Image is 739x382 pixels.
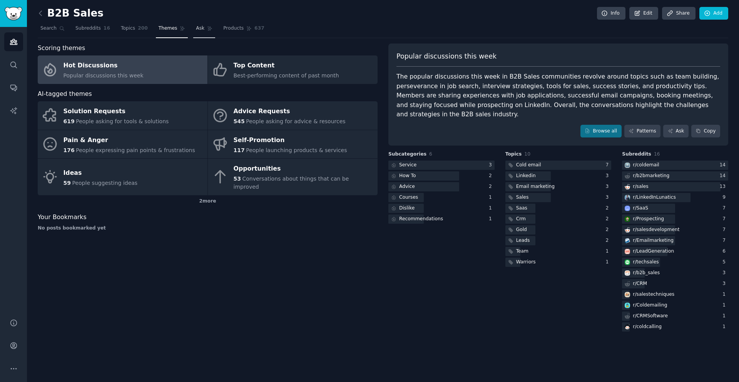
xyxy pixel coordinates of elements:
[73,22,113,38] a: Subreddits16
[625,163,630,168] img: coldemail
[234,176,349,190] span: Conversations about things that can be improved
[516,183,555,190] div: Email marketing
[64,106,169,118] div: Solution Requests
[505,151,522,158] span: Topics
[622,290,728,300] a: salestechniquesr/salestechniques1
[234,60,339,72] div: Top Content
[388,161,495,170] a: Service3
[246,118,345,124] span: People asking for advice & resources
[489,205,495,212] div: 1
[505,225,612,235] a: Gold2
[38,195,378,208] div: 2 more
[64,134,195,146] div: Pain & Anger
[246,147,347,153] span: People launching products & services
[633,259,659,266] div: r/ techsales
[38,7,104,20] h2: B2B Sales
[505,161,612,170] a: Cold email7
[516,226,527,233] div: Gold
[633,291,674,298] div: r/ salestechniques
[622,193,728,203] a: LinkedInLunaticsr/LinkedInLunatics9
[208,55,378,84] a: Top ContentBest-performing content of past month
[505,193,612,203] a: Sales3
[64,180,71,186] span: 59
[633,183,648,190] div: r/ sales
[64,60,144,72] div: Hot Discussions
[396,52,497,61] span: Popular discussions this week
[489,173,495,179] div: 2
[505,214,612,224] a: Crm2
[633,323,662,330] div: r/ coldcalling
[208,159,378,195] a: Opportunities53Conversations about things that can be improved
[76,147,195,153] span: People expressing pain points & frustrations
[622,247,728,256] a: LeadGenerationr/LeadGeneration6
[625,260,630,265] img: techsales
[234,118,245,124] span: 545
[76,118,169,124] span: People asking for tools & solutions
[606,194,612,201] div: 3
[489,162,495,169] div: 3
[625,270,630,276] img: b2b_sales
[606,205,612,212] div: 2
[633,248,674,255] div: r/ LeadGeneration
[388,204,495,213] a: Dislike1
[622,214,728,224] a: Prospectingr/Prospecting7
[606,237,612,244] div: 2
[625,324,630,330] img: coldcalling
[399,162,416,169] div: Service
[429,151,432,157] span: 6
[625,206,630,211] img: SaaS
[622,312,728,321] a: r/CRMSoftware1
[722,248,728,255] div: 6
[622,322,728,332] a: coldcallingr/coldcalling1
[622,171,728,181] a: r/b2bmarketing14
[633,270,660,276] div: r/ b2b_sales
[38,101,207,130] a: Solution Requests619People asking for tools & solutions
[622,161,728,170] a: coldemailr/coldemail14
[606,162,612,169] div: 7
[156,22,188,38] a: Themes
[722,291,728,298] div: 1
[38,213,87,222] span: Your Bookmarks
[624,125,660,138] a: Patterns
[38,22,67,38] a: Search
[388,151,426,158] span: Subcategories
[722,205,728,212] div: 7
[489,183,495,190] div: 2
[489,216,495,223] div: 1
[633,313,668,320] div: r/ CRMSoftware
[516,162,541,169] div: Cold email
[388,193,495,203] a: Courses1
[221,22,267,38] a: Products637
[399,216,443,223] div: Recommendations
[196,25,204,32] span: Ask
[64,118,75,124] span: 619
[722,259,728,266] div: 5
[633,173,669,179] div: r/ b2bmarketing
[223,25,244,32] span: Products
[722,194,728,201] div: 9
[633,237,674,244] div: r/ Emailmarketing
[524,151,530,157] span: 10
[625,292,630,297] img: salestechniques
[72,180,137,186] span: People suggesting ideas
[399,194,418,201] div: Courses
[64,72,144,79] span: Popular discussions this week
[625,227,630,233] img: salesdevelopment
[388,171,495,181] a: How To2
[159,25,177,32] span: Themes
[38,44,85,53] span: Scoring themes
[580,125,622,138] a: Browse all
[633,216,664,223] div: r/ Prospecting
[722,302,728,309] div: 1
[121,25,135,32] span: Topics
[722,270,728,276] div: 3
[606,248,612,255] div: 1
[699,7,728,20] a: Add
[606,259,612,266] div: 1
[625,238,630,243] img: Emailmarketing
[622,268,728,278] a: b2b_salesr/b2b_sales3
[654,151,660,157] span: 16
[622,225,728,235] a: salesdevelopmentr/salesdevelopment7
[234,134,347,146] div: Self-Promotion
[622,236,728,246] a: Emailmarketingr/Emailmarketing7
